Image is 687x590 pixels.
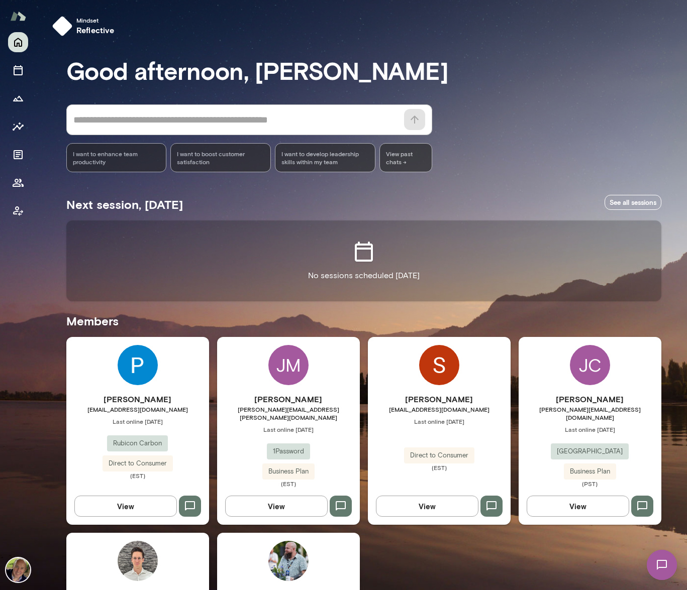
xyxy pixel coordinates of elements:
[268,345,309,385] div: JM
[8,201,28,221] button: Client app
[6,558,30,582] img: David McPherson
[48,12,123,40] button: Mindsetreflective
[268,541,309,581] img: Jeremy Rhoades
[379,143,432,172] span: View past chats ->
[8,145,28,165] button: Documents
[519,480,661,488] span: (PST)
[118,541,158,581] img: Philipp Krank
[376,496,478,517] button: View
[368,463,511,471] span: (EST)
[564,466,616,477] span: Business Plan
[225,496,328,517] button: View
[10,7,26,26] img: Mento
[66,143,167,172] div: I want to enhance team productivity
[519,425,661,433] span: Last online [DATE]
[103,458,173,468] span: Direct to Consumer
[404,450,474,460] span: Direct to Consumer
[66,313,661,329] h5: Members
[570,345,610,385] div: JC
[527,496,629,517] button: View
[107,438,168,448] span: Rubicon Carbon
[66,393,209,405] h6: [PERSON_NAME]
[76,16,115,24] span: Mindset
[308,270,420,282] p: No sessions scheduled [DATE]
[170,143,271,172] div: I want to boost customer satisfaction
[368,405,511,413] span: [EMAIL_ADDRESS][DOMAIN_NAME]
[177,150,264,166] span: I want to boost customer satisfaction
[275,143,375,172] div: I want to develop leadership skills within my team
[8,88,28,108] button: Growth Plan
[368,393,511,405] h6: [PERSON_NAME]
[368,417,511,425] span: Last online [DATE]
[66,405,209,413] span: [EMAIL_ADDRESS][DOMAIN_NAME]
[8,116,28,137] button: Insights
[519,393,661,405] h6: [PERSON_NAME]
[74,496,177,517] button: View
[419,345,459,385] img: Savas Konstadinidis
[66,56,661,84] h3: Good afternoon, [PERSON_NAME]
[8,60,28,80] button: Sessions
[217,425,360,433] span: Last online [DATE]
[267,446,310,456] span: 1Password
[8,173,28,193] button: Members
[66,471,209,480] span: (EST)
[66,417,209,425] span: Last online [DATE]
[605,195,661,210] a: See all sessions
[73,150,160,166] span: I want to enhance team productivity
[217,480,360,488] span: (EST)
[8,32,28,52] button: Home
[519,405,661,421] span: [PERSON_NAME][EMAIL_ADDRESS][DOMAIN_NAME]
[551,446,629,456] span: [GEOGRAPHIC_DATA]
[281,150,369,166] span: I want to develop leadership skills within my team
[76,24,115,36] h6: reflective
[66,196,183,212] h5: Next session, [DATE]
[217,393,360,405] h6: [PERSON_NAME]
[262,466,315,477] span: Business Plan
[52,16,72,36] img: mindset
[118,345,158,385] img: Parth Patel
[217,405,360,421] span: [PERSON_NAME][EMAIL_ADDRESS][PERSON_NAME][DOMAIN_NAME]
